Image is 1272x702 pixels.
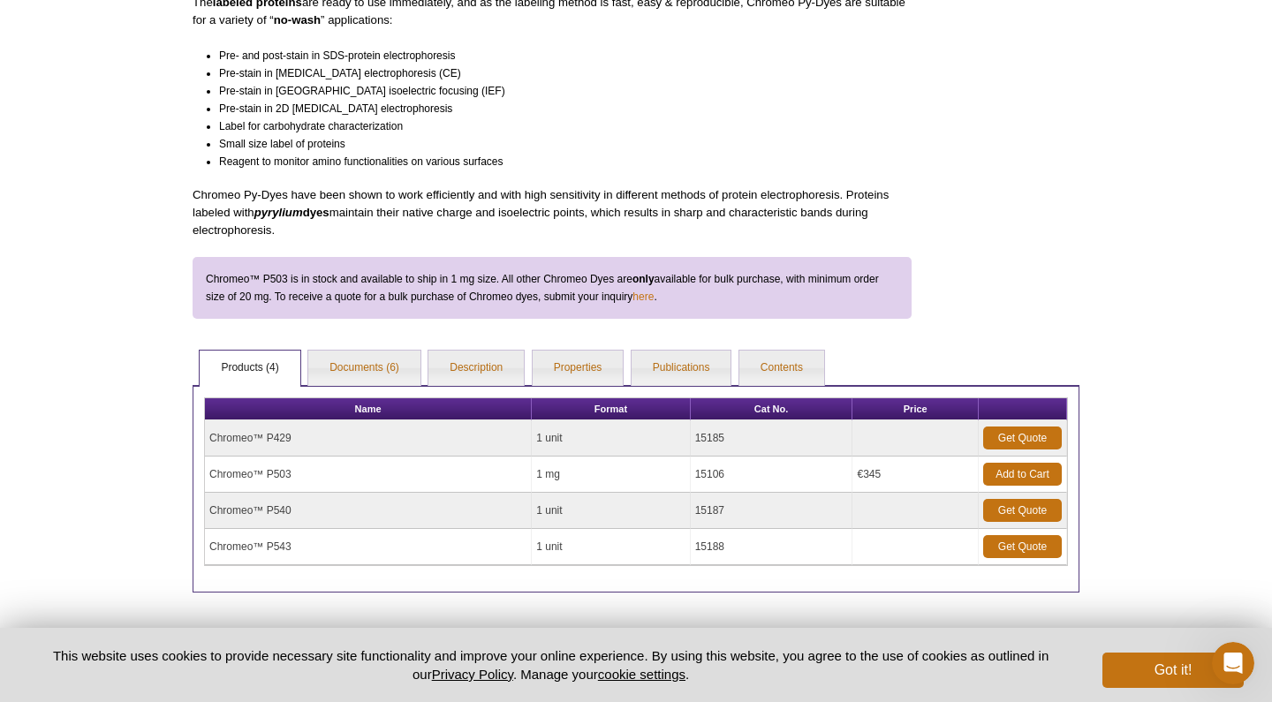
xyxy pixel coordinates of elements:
td: Chromeo™ P429 [205,420,532,457]
a: Properties [533,351,624,386]
li: Small size label of proteins [219,135,896,153]
p: Chromeo Py-Dyes have been shown to work efficiently and with high sensitivity in different method... [193,186,912,239]
li: Label for carbohydrate characterization [219,117,896,135]
p: This website uses cookies to provide necessary site functionality and improve your online experie... [28,646,1073,683]
div: Chromeo™ P503 is in stock and available to ship in 1 mg size. All other Chromeo Dyes are availabl... [193,257,912,319]
a: Publications [632,351,731,386]
td: Chromeo™ P503 [205,457,532,493]
a: Get Quote [983,535,1062,558]
a: Privacy Policy [432,667,513,682]
th: Cat No. [691,398,853,420]
td: 15187 [691,493,853,529]
td: Chromeo™ P540 [205,493,532,529]
a: Add to Cart [983,463,1062,486]
button: cookie settings [598,667,685,682]
li: Pre-stain in [MEDICAL_DATA] electrophoresis (CE) [219,64,896,82]
td: 15188 [691,529,853,565]
td: Chromeo™ P543 [205,529,532,565]
strong: dyes [254,206,329,219]
a: Documents (6) [308,351,420,386]
button: Got it! [1102,653,1244,688]
td: 1 unit [532,420,690,457]
th: Format [532,398,690,420]
li: Pre-stain in 2D [MEDICAL_DATA] electrophoresis [219,100,896,117]
td: 1 unit [532,529,690,565]
td: 15106 [691,457,853,493]
a: Get Quote [983,426,1062,449]
em: pyrylium [254,206,303,219]
a: Description [428,351,524,386]
li: Pre-stain in [GEOGRAPHIC_DATA] isoelectric focusing (IEF) [219,82,896,100]
li: Reagent to monitor amino functionalities on various surfaces [219,153,896,170]
iframe: Intercom live chat [1212,642,1254,684]
a: Products (4) [200,351,299,386]
td: €345 [852,457,979,493]
li: Pre- and post-stain in SDS-protein electrophoresis [219,47,896,64]
strong: no-wash [274,13,321,26]
td: 1 unit [532,493,690,529]
td: 1 mg [532,457,690,493]
td: 15185 [691,420,853,457]
th: Name [205,398,532,420]
a: Get Quote [983,499,1062,522]
a: Contents [739,351,824,386]
a: here [632,288,654,306]
th: Price [852,398,979,420]
strong: only [632,273,655,285]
